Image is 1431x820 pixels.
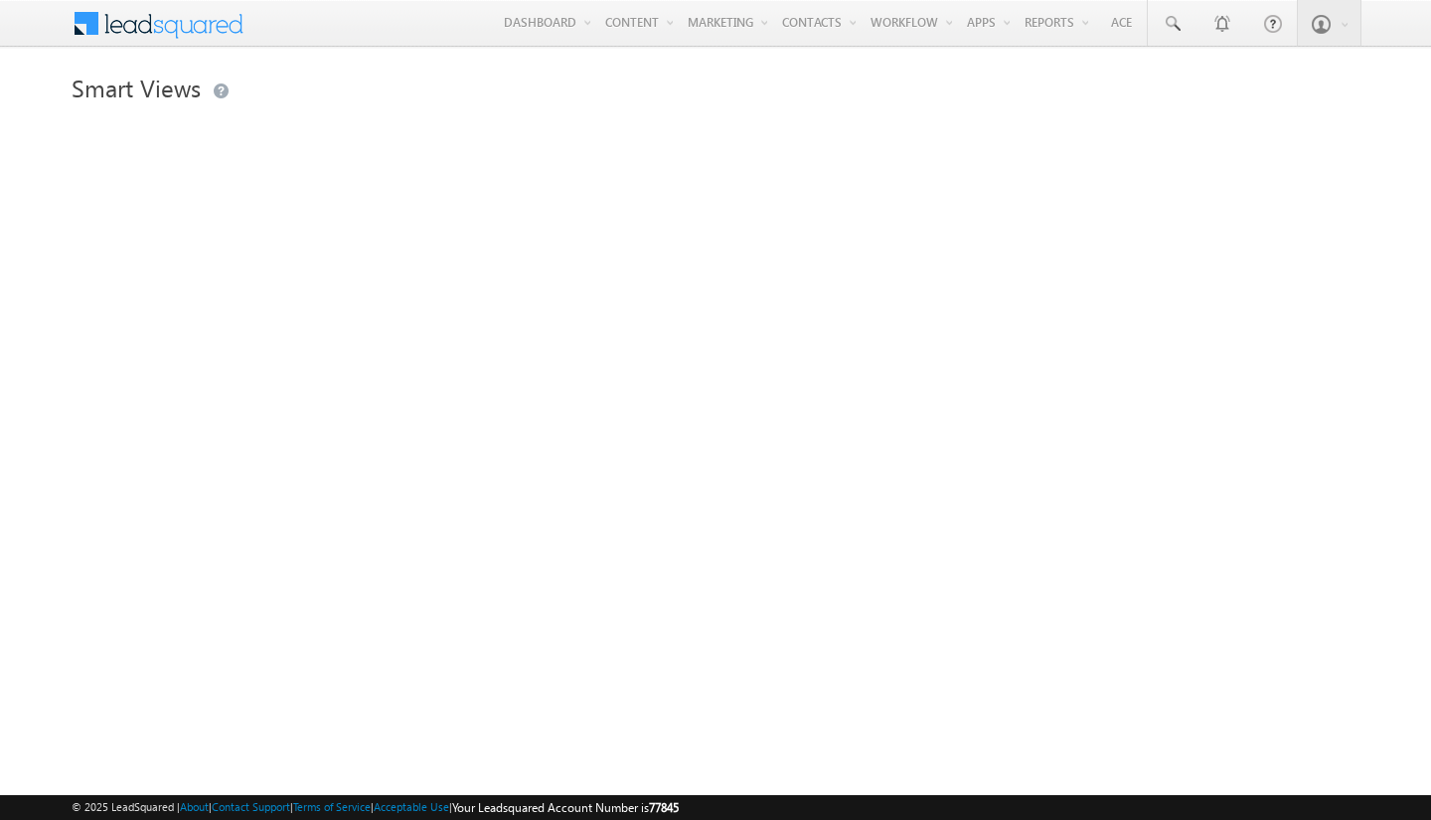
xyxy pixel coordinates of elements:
span: Your Leadsquared Account Number is [452,800,679,815]
span: Smart Views [72,72,201,103]
a: Acceptable Use [374,800,449,813]
a: Contact Support [212,800,290,813]
a: Terms of Service [293,800,371,813]
span: 77845 [649,800,679,815]
a: About [180,800,209,813]
span: © 2025 LeadSquared | | | | | [72,798,679,817]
